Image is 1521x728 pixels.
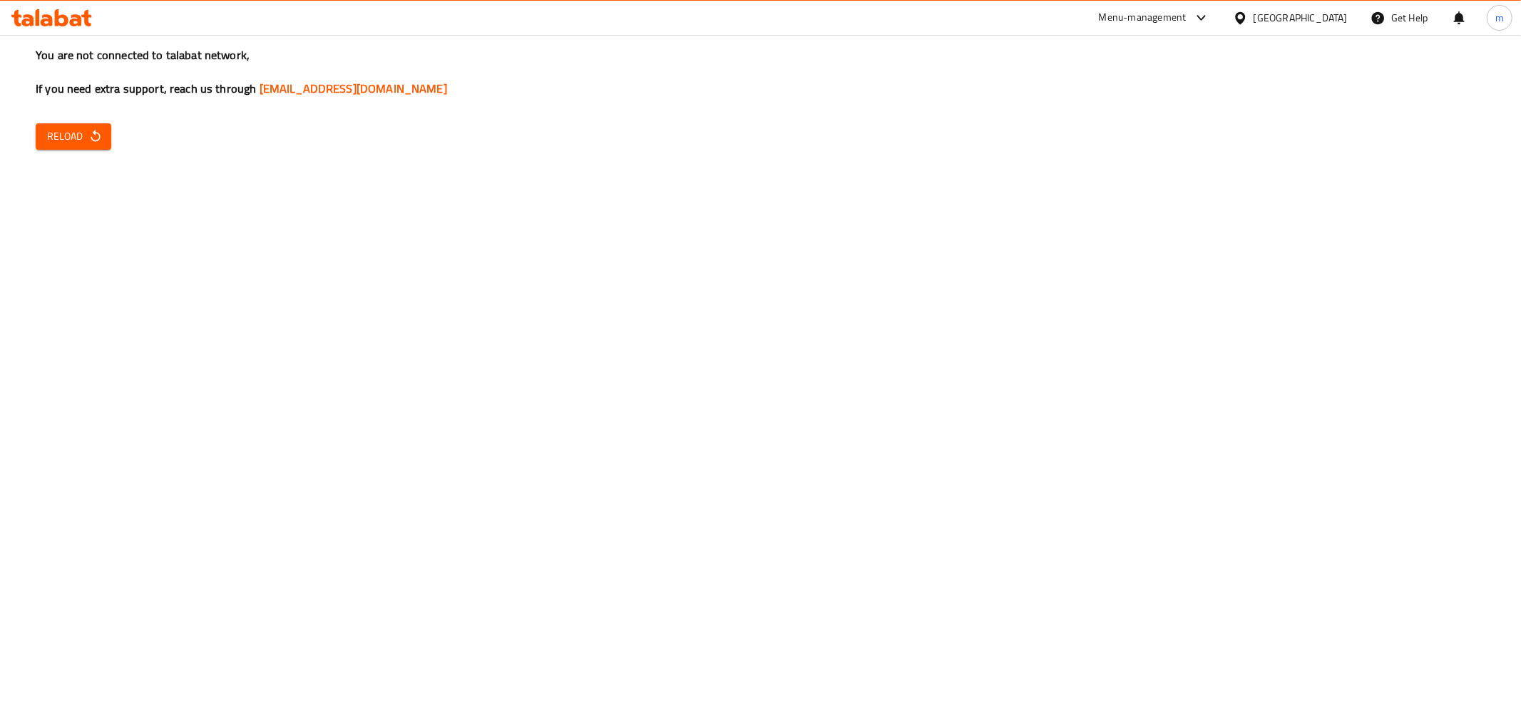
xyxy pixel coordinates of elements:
[1495,10,1504,26] span: m
[1254,10,1348,26] div: [GEOGRAPHIC_DATA]
[36,47,1485,97] h3: You are not connected to talabat network, If you need extra support, reach us through
[1099,9,1187,26] div: Menu-management
[47,128,100,145] span: Reload
[36,123,111,150] button: Reload
[260,78,447,99] a: [EMAIL_ADDRESS][DOMAIN_NAME]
